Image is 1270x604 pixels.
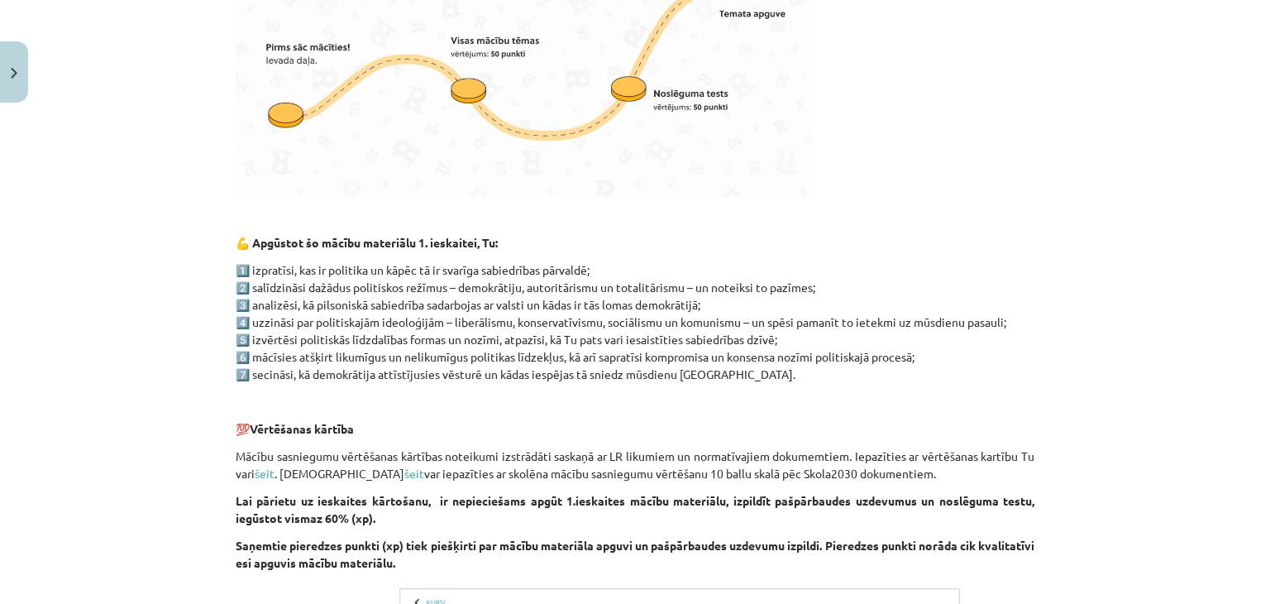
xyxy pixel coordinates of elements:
[236,448,1034,482] p: Mācību sasniegumu vērtēšanas kārtības noteikumi izstrādāti saskaņā ar LR likumiem un normatīvajie...
[11,68,17,79] img: icon-close-lesson-0947bae3869378f0d4975bcd49f059093ad1ed9edebbc8119c70593378902aed.svg
[236,538,1034,570] strong: Saņemtie pieredzes punkti (xp) tiek piešķirti par mācību materiāla apguvi un pašpārbaudes uzdevum...
[236,493,1034,525] strong: Lai pārietu uz ieskaites kārtošanu, ir nepieciešams apgūt 1.ieskaites mācību materiālu, izpildīt ...
[236,235,498,250] strong: 💪 Apgūstot šo mācību materiālu 1. ieskaitei, Tu:
[255,466,275,481] a: šeit
[250,421,354,436] strong: Vērtēšanas kārtība
[404,466,424,481] a: šeit
[236,420,1034,438] p: 💯
[236,261,1034,383] p: 1️⃣ izpratīsi, kas ir politika un kāpēc tā ir svarīga sabiedrības pārvaldē; 2️⃣ salīdzināsi dažād...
